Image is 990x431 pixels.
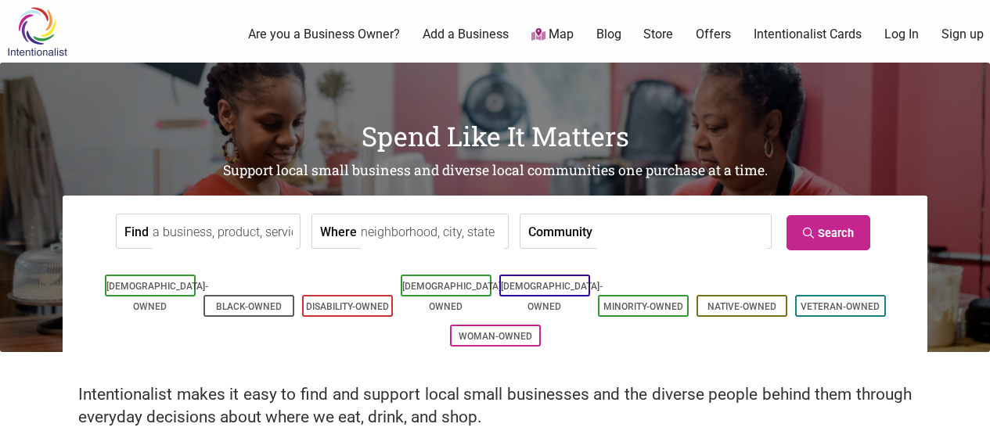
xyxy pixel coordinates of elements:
a: Sign up [941,26,984,43]
a: Log In [884,26,919,43]
a: Woman-Owned [459,331,532,342]
a: Blog [596,26,621,43]
a: Veteran-Owned [801,301,880,312]
a: Disability-Owned [306,301,389,312]
a: Search [787,215,870,250]
input: neighborhood, city, state [361,214,504,250]
a: Are you a Business Owner? [248,26,400,43]
input: a business, product, service [153,214,296,250]
a: [DEMOGRAPHIC_DATA]-Owned [501,281,603,312]
a: Minority-Owned [603,301,683,312]
a: [DEMOGRAPHIC_DATA]-Owned [402,281,504,312]
a: Map [531,26,574,44]
h2: Intentionalist makes it easy to find and support local small businesses and the diverse people be... [78,383,912,429]
label: Find [124,214,149,248]
a: Native-Owned [707,301,776,312]
label: Where [320,214,357,248]
a: Store [643,26,673,43]
a: Intentionalist Cards [754,26,862,43]
a: Black-Owned [216,301,282,312]
a: Offers [696,26,731,43]
a: Add a Business [423,26,509,43]
a: [DEMOGRAPHIC_DATA]-Owned [106,281,208,312]
label: Community [528,214,592,248]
